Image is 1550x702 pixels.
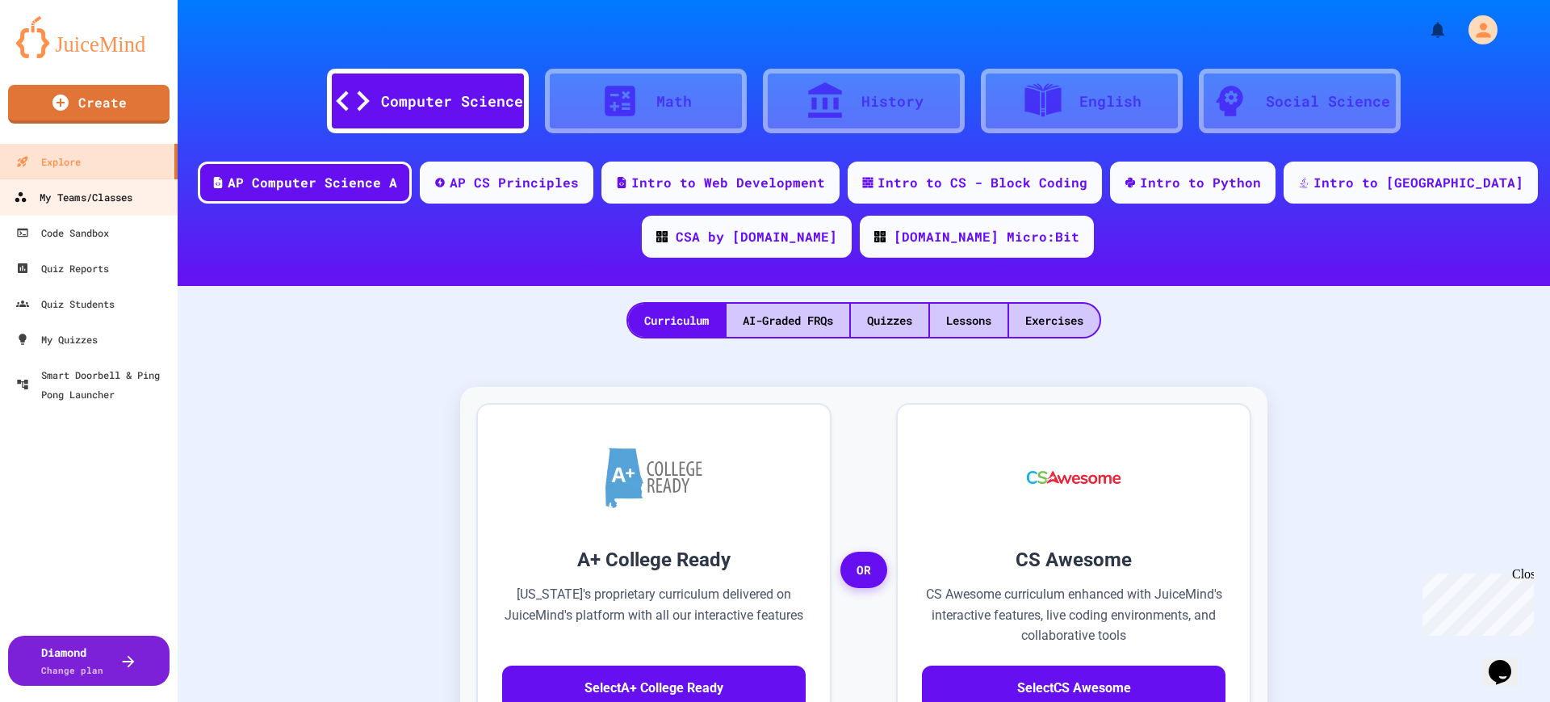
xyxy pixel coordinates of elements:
div: Computer Science [381,90,523,112]
h3: CS Awesome [922,545,1225,574]
img: CODE_logo_RGB.png [656,231,668,242]
div: Lessons [930,304,1007,337]
div: Quiz Reports [16,259,109,278]
div: Smart Doorbell & Ping Pong Launcher [16,365,171,404]
p: CS Awesome curriculum enhanced with JuiceMind's interactive features, live coding environments, a... [922,584,1225,646]
div: Intro to CS - Block Coding [878,173,1087,192]
div: My Teams/Classes [14,187,132,208]
h3: A+ College Ready [502,545,806,574]
button: DiamondChange plan [8,636,170,686]
div: Quizzes [851,304,928,337]
div: Quiz Students [16,294,115,313]
iframe: chat widget [1482,637,1534,686]
div: Intro to [GEOGRAPHIC_DATA] [1313,173,1523,192]
div: AI-Graded FRQs [727,304,849,337]
div: Code Sandbox [16,223,109,242]
div: Curriculum [628,304,725,337]
img: A+ College Ready [605,448,702,508]
div: AP Computer Science A [228,173,397,192]
div: English [1079,90,1142,112]
div: Exercises [1009,304,1100,337]
div: Explore [16,152,81,171]
div: Intro to Web Development [631,173,825,192]
div: My Account [1452,11,1502,48]
div: Social Science [1266,90,1390,112]
img: CS Awesome [1011,429,1137,526]
div: My Notifications [1398,16,1452,44]
div: My Quizzes [16,330,98,349]
img: CODE_logo_RGB.png [874,231,886,242]
div: Math [656,90,692,112]
div: Diamond [41,644,103,678]
iframe: chat widget [1416,567,1534,636]
div: History [861,90,924,112]
div: Chat with us now!Close [6,6,111,103]
p: [US_STATE]'s proprietary curriculum delivered on JuiceMind's platform with all our interactive fe... [502,584,806,646]
a: Create [8,85,170,124]
span: Change plan [41,664,103,676]
div: CSA by [DOMAIN_NAME] [676,227,837,246]
span: OR [840,552,887,589]
div: Intro to Python [1140,173,1261,192]
img: logo-orange.svg [16,16,161,58]
div: [DOMAIN_NAME] Micro:Bit [894,227,1079,246]
div: AP CS Principles [450,173,579,192]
